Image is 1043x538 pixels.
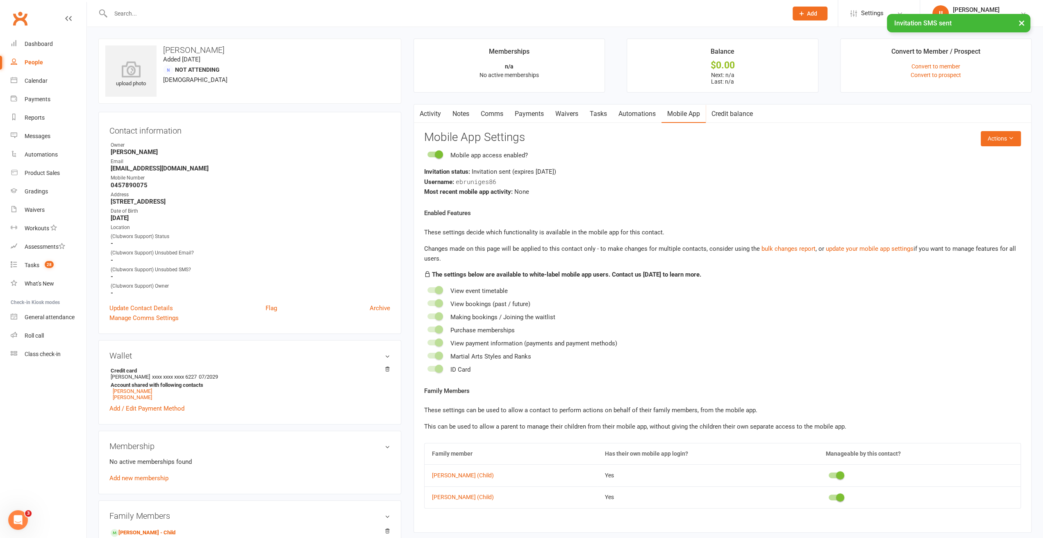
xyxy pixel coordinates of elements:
[807,10,817,17] span: Add
[861,4,884,23] span: Settings
[598,443,818,464] th: Has their own mobile app login?
[11,345,86,363] a: Class kiosk mode
[424,131,1021,144] h3: Mobile App Settings
[11,53,86,72] a: People
[450,287,508,295] span: View event timetable
[761,245,816,252] a: bulk changes report
[163,56,200,63] time: Added [DATE]
[761,245,826,252] span: , or
[911,72,961,78] a: Convert to prospect
[505,63,514,70] strong: n/a
[424,405,1021,415] p: These settings can be used to allow a contact to perform actions on behalf of their family member...
[111,529,175,537] a: [PERSON_NAME] - Child
[424,422,1021,431] p: This can be used to allow a parent to manage their children from their mobile app, without giving...
[111,382,386,388] strong: Account shared with following contacts
[550,104,584,123] a: Waivers
[45,261,54,268] span: 28
[199,374,218,380] span: 07/2029
[8,510,28,530] iframe: Intercom live chat
[11,127,86,145] a: Messages
[266,303,277,313] a: Flag
[25,332,44,339] div: Roll call
[598,486,818,508] td: Yes
[826,245,913,252] a: update your mobile app settings
[25,351,61,357] div: Class check-in
[11,109,86,127] a: Reports
[370,303,390,313] a: Archive
[634,61,810,70] div: $0.00
[450,366,470,373] span: ID Card
[111,165,390,172] strong: [EMAIL_ADDRESS][DOMAIN_NAME]
[111,240,390,247] strong: -
[424,188,513,195] strong: Most recent mobile app activity:
[634,72,810,85] p: Next: n/a Last: n/a
[163,76,227,84] span: [DEMOGRAPHIC_DATA]
[450,340,617,347] span: View payment information (payments and payment methods)
[450,300,530,308] span: View bookings (past / future)
[25,225,49,232] div: Workouts
[661,104,706,123] a: Mobile App
[424,167,1021,177] div: Invitation sent
[109,404,184,413] a: Add / Edit Payment Method
[111,249,390,257] div: (Clubworx Support) Unsubbed Email?
[25,280,54,287] div: What's New
[25,262,39,268] div: Tasks
[432,271,701,278] strong: The settings below are available to white-label mobile app users. Contact us [DATE] to learn more.
[11,238,86,256] a: Assessments
[25,207,45,213] div: Waivers
[1014,14,1029,32] button: ×
[447,104,475,123] a: Notes
[111,158,390,166] div: Email
[11,256,86,275] a: Tasks 28
[105,45,394,54] h3: [PERSON_NAME]
[25,314,75,320] div: General attendance
[109,123,390,135] h3: Contact information
[25,243,65,250] div: Assessments
[25,188,48,195] div: Gradings
[25,170,60,176] div: Product Sales
[25,151,58,158] div: Automations
[489,46,529,61] div: Memberships
[175,66,220,73] span: Not Attending
[11,182,86,201] a: Gradings
[25,96,50,102] div: Payments
[479,72,539,78] span: No active memberships
[10,8,30,29] a: Clubworx
[450,150,528,160] div: Mobile app access enabled?
[512,168,556,175] span: (expires [DATE] )
[424,178,454,186] strong: Username:
[414,104,447,123] a: Activity
[424,227,1021,237] p: These settings decide which functionality is available in the mobile app for this contact.
[509,104,550,123] a: Payments
[432,472,590,479] a: [PERSON_NAME] (Child)
[113,394,152,400] a: [PERSON_NAME]
[953,6,1020,14] div: [PERSON_NAME]
[598,464,818,486] td: Yes
[450,353,531,360] span: Martial Arts Styles and Ranks
[891,46,980,61] div: Convert to Member / Prospect
[11,72,86,90] a: Calendar
[25,41,53,47] div: Dashboard
[424,168,470,175] strong: Invitation status:
[818,443,1020,464] th: Manageable by this contact?
[793,7,827,20] button: Add
[111,148,390,156] strong: [PERSON_NAME]
[11,308,86,327] a: General attendance kiosk mode
[456,177,496,186] span: ebruniges86
[111,273,390,280] strong: -
[111,191,390,199] div: Address
[706,104,759,123] a: Credit balance
[111,207,390,215] div: Date of Birth
[111,214,390,222] strong: [DATE]
[425,443,598,464] th: Family member
[152,374,197,380] span: xxxx xxxx xxxx 6227
[584,104,613,123] a: Tasks
[450,327,515,334] span: Purchase memberships
[514,188,529,195] span: None
[11,35,86,53] a: Dashboard
[25,114,45,121] div: Reports
[981,131,1021,146] button: Actions
[108,8,782,19] input: Search...
[953,14,1020,21] div: Head Academy Leichhardt
[111,282,390,290] div: (Clubworx Support) Owner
